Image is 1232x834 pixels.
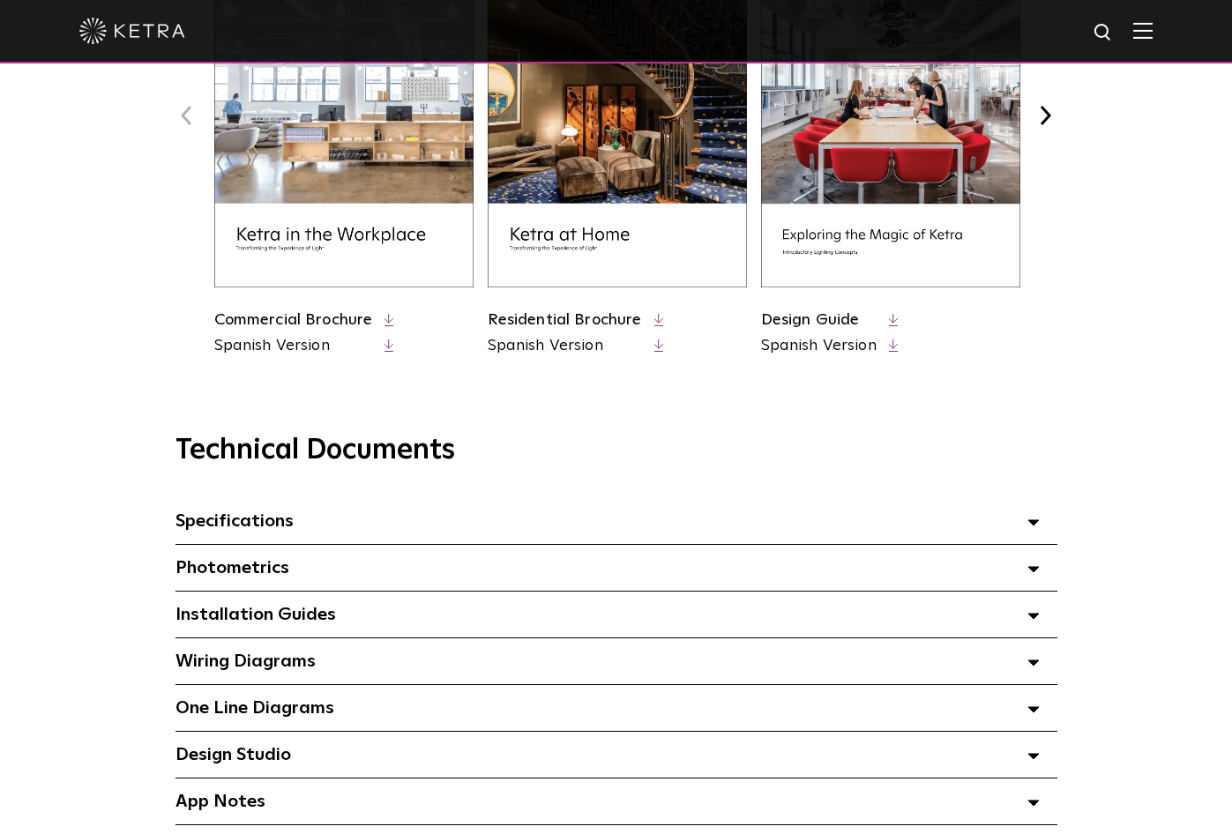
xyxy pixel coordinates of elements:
[1093,22,1115,44] img: search icon
[175,559,289,577] span: Photometrics
[214,312,373,328] a: Commercial Brochure
[488,335,642,357] a: Spanish Version
[761,312,860,328] a: Design Guide
[761,335,877,357] a: Spanish Version
[1034,104,1057,127] button: Next
[79,18,185,44] img: ketra-logo-2019-white
[175,699,334,717] span: One Line Diagrams
[175,793,265,810] span: App Notes
[175,652,316,670] span: Wiring Diagrams
[488,312,642,328] a: Residential Brochure
[175,512,294,530] span: Specifications
[175,434,1057,467] h3: Technical Documents
[1133,22,1153,39] img: Hamburger%20Nav.svg
[175,104,198,127] button: Previous
[175,606,336,623] span: Installation Guides
[214,335,373,357] a: Spanish Version
[175,746,291,763] span: Design Studio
